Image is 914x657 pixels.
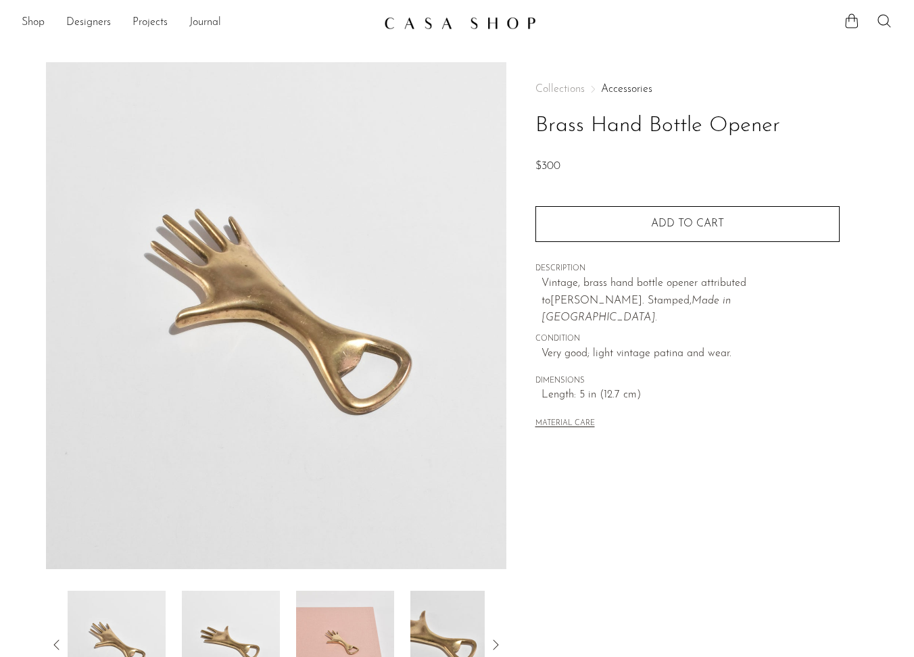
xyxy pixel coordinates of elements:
span: Very good; light vintage patina and wear. [542,345,840,363]
span: Collections [535,84,585,95]
a: Designers [66,14,111,32]
span: CONDITION [535,333,840,345]
p: Vintage, brass hand bottle opener attributed to [PERSON_NAME]. Stamped, [542,275,840,327]
a: Shop [22,14,45,32]
span: Add to cart [651,218,724,229]
a: Journal [189,14,221,32]
ul: NEW HEADER MENU [22,11,373,34]
a: Projects [133,14,168,32]
a: Accessories [601,84,652,95]
span: $300 [535,161,560,172]
nav: Breadcrumbs [535,84,840,95]
h1: Brass Hand Bottle Opener [535,109,840,143]
button: MATERIAL CARE [535,419,595,429]
nav: Desktop navigation [22,11,373,34]
span: Length: 5 in (12.7 cm) [542,387,840,404]
img: Brass Hand Bottle Opener [46,62,506,569]
span: DESCRIPTION [535,263,840,275]
span: DIMENSIONS [535,375,840,387]
button: Add to cart [535,206,840,241]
